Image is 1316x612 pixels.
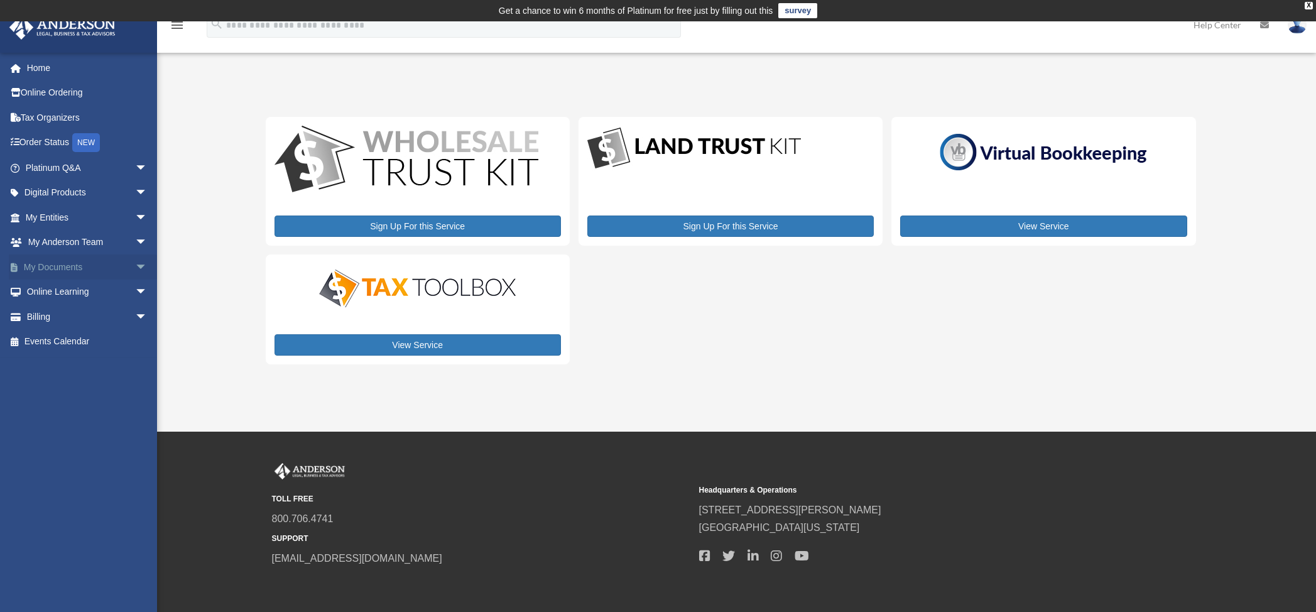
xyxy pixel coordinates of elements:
a: menu [170,22,185,33]
a: Order StatusNEW [9,130,166,156]
a: My Entitiesarrow_drop_down [9,205,166,230]
a: Online Ordering [9,80,166,106]
span: arrow_drop_down [135,280,160,305]
small: Headquarters & Operations [699,484,1118,497]
a: Events Calendar [9,329,166,354]
span: arrow_drop_down [135,155,160,181]
div: Get a chance to win 6 months of Platinum for free just by filling out this [499,3,773,18]
i: search [210,17,224,31]
img: Anderson Advisors Platinum Portal [272,463,347,479]
a: View Service [275,334,561,356]
span: arrow_drop_down [135,230,160,256]
span: arrow_drop_down [135,304,160,330]
a: View Service [900,216,1187,237]
a: Billingarrow_drop_down [9,304,166,329]
a: My Documentsarrow_drop_down [9,254,166,280]
small: TOLL FREE [272,493,690,506]
a: My Anderson Teamarrow_drop_down [9,230,166,255]
div: close [1305,2,1313,9]
a: Digital Productsarrow_drop_down [9,180,160,205]
span: arrow_drop_down [135,180,160,206]
a: [EMAIL_ADDRESS][DOMAIN_NAME] [272,553,442,564]
a: [STREET_ADDRESS][PERSON_NAME] [699,505,881,515]
a: [GEOGRAPHIC_DATA][US_STATE] [699,522,860,533]
span: arrow_drop_down [135,205,160,231]
img: Anderson Advisors Platinum Portal [6,15,119,40]
a: Online Learningarrow_drop_down [9,280,166,305]
small: SUPPORT [272,532,690,545]
a: survey [778,3,817,18]
span: arrow_drop_down [135,254,160,280]
a: Platinum Q&Aarrow_drop_down [9,155,166,180]
img: User Pic [1288,16,1307,34]
div: NEW [72,133,100,152]
a: Tax Organizers [9,105,166,130]
a: Sign Up For this Service [275,216,561,237]
img: LandTrust_lgo-1.jpg [587,126,801,172]
i: menu [170,18,185,33]
a: Home [9,55,166,80]
img: WS-Trust-Kit-lgo-1.jpg [275,126,538,195]
a: Sign Up For this Service [587,216,874,237]
a: 800.706.4741 [272,513,334,524]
